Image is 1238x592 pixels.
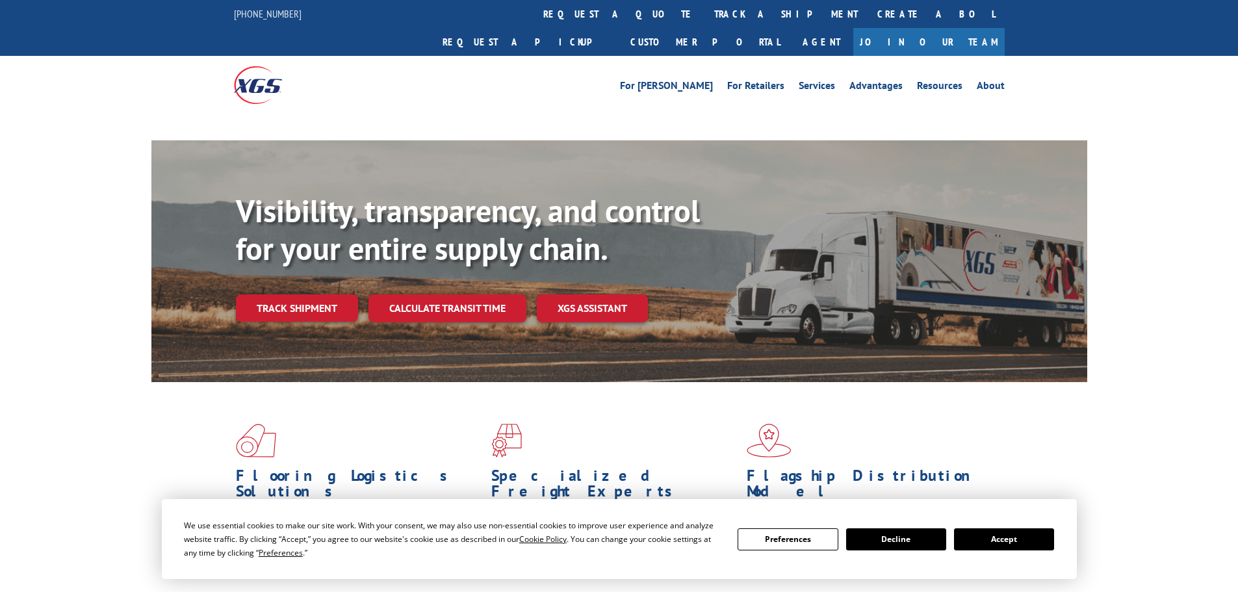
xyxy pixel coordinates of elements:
[259,547,303,558] span: Preferences
[236,294,358,322] a: Track shipment
[621,28,790,56] a: Customer Portal
[954,528,1054,550] button: Accept
[917,81,962,95] a: Resources
[162,499,1077,579] div: Cookie Consent Prompt
[537,294,648,322] a: XGS ASSISTANT
[184,519,722,560] div: We use essential cookies to make our site work. With your consent, we may also use non-essential ...
[519,534,567,545] span: Cookie Policy
[977,81,1005,95] a: About
[368,294,526,322] a: Calculate transit time
[799,81,835,95] a: Services
[234,7,302,20] a: [PHONE_NUMBER]
[236,424,276,457] img: xgs-icon-total-supply-chain-intelligence-red
[846,528,946,550] button: Decline
[236,190,700,268] b: Visibility, transparency, and control for your entire supply chain.
[853,28,1005,56] a: Join Our Team
[491,424,522,457] img: xgs-icon-focused-on-flooring-red
[747,424,792,457] img: xgs-icon-flagship-distribution-model-red
[236,468,482,506] h1: Flooring Logistics Solutions
[727,81,784,95] a: For Retailers
[433,28,621,56] a: Request a pickup
[738,528,838,550] button: Preferences
[747,468,992,506] h1: Flagship Distribution Model
[790,28,853,56] a: Agent
[849,81,903,95] a: Advantages
[620,81,713,95] a: For [PERSON_NAME]
[491,468,737,506] h1: Specialized Freight Experts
